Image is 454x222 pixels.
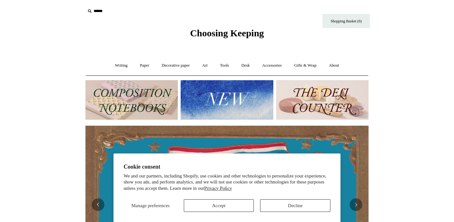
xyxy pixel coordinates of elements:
span: Manage preferences [131,203,170,208]
button: Manage preferences [124,199,178,212]
a: Art [196,57,213,74]
a: Writing [109,57,133,74]
a: Decorative paper [156,57,195,74]
a: Shopping Basket (0) [323,14,370,28]
img: New.jpg__PID:f73bdf93-380a-4a35-bcfe-7823039498e1 [181,80,273,120]
span: Choosing Keeping [190,28,264,38]
a: Choosing Keeping [190,33,264,37]
img: The Deli Counter [276,80,369,120]
button: Previous [92,198,104,211]
button: Accept [184,199,254,212]
a: Gifts & Wrap [288,57,322,74]
button: Decline [260,199,330,212]
a: Privacy Policy [204,186,232,191]
img: 202302 Composition ledgers.jpg__PID:69722ee6-fa44-49dd-a067-31375e5d54ec [85,80,178,120]
a: About [323,57,345,74]
a: Tools [214,57,235,74]
a: Paper [134,57,155,74]
a: Accessories [257,57,288,74]
h2: Cookie consent [124,164,330,170]
p: We and our partners, including Shopify, use cookies and other technologies to personalize your ex... [124,173,330,192]
button: Next [350,198,362,211]
a: Desk [236,57,256,74]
